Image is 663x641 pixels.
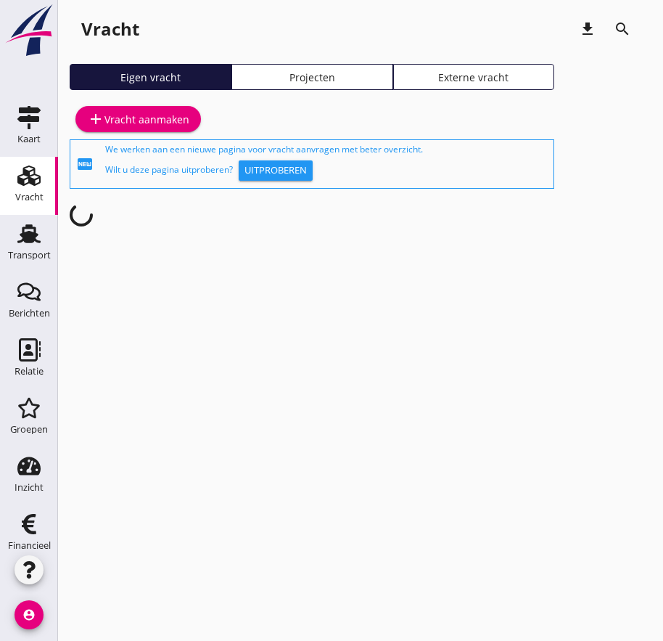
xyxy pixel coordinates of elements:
div: Transport [8,250,51,260]
div: Financieel [8,541,51,550]
i: download [579,20,596,38]
a: Projecten [231,64,393,90]
div: Eigen vracht [76,70,225,85]
div: Groepen [10,425,48,434]
i: add [87,110,104,128]
img: logo-small.a267ee39.svg [3,4,55,57]
div: Vracht [81,17,139,41]
div: Vracht [15,192,44,202]
div: We werken aan een nieuwe pagina voor vracht aanvragen met beter overzicht. Wilt u deze pagina uit... [105,143,548,185]
i: account_circle [15,600,44,629]
a: Vracht aanmaken [75,106,201,132]
a: Eigen vracht [70,64,231,90]
div: Inzicht [15,483,44,492]
div: Berichten [9,309,50,318]
i: search [614,20,631,38]
a: Externe vracht [393,64,555,90]
i: fiber_new [76,155,94,173]
div: Projecten [238,70,387,85]
div: Kaart [17,134,41,144]
div: Uitproberen [244,163,307,178]
div: Relatie [15,367,44,376]
div: Externe vracht [400,70,548,85]
div: Vracht aanmaken [87,110,189,128]
button: Uitproberen [239,160,313,181]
